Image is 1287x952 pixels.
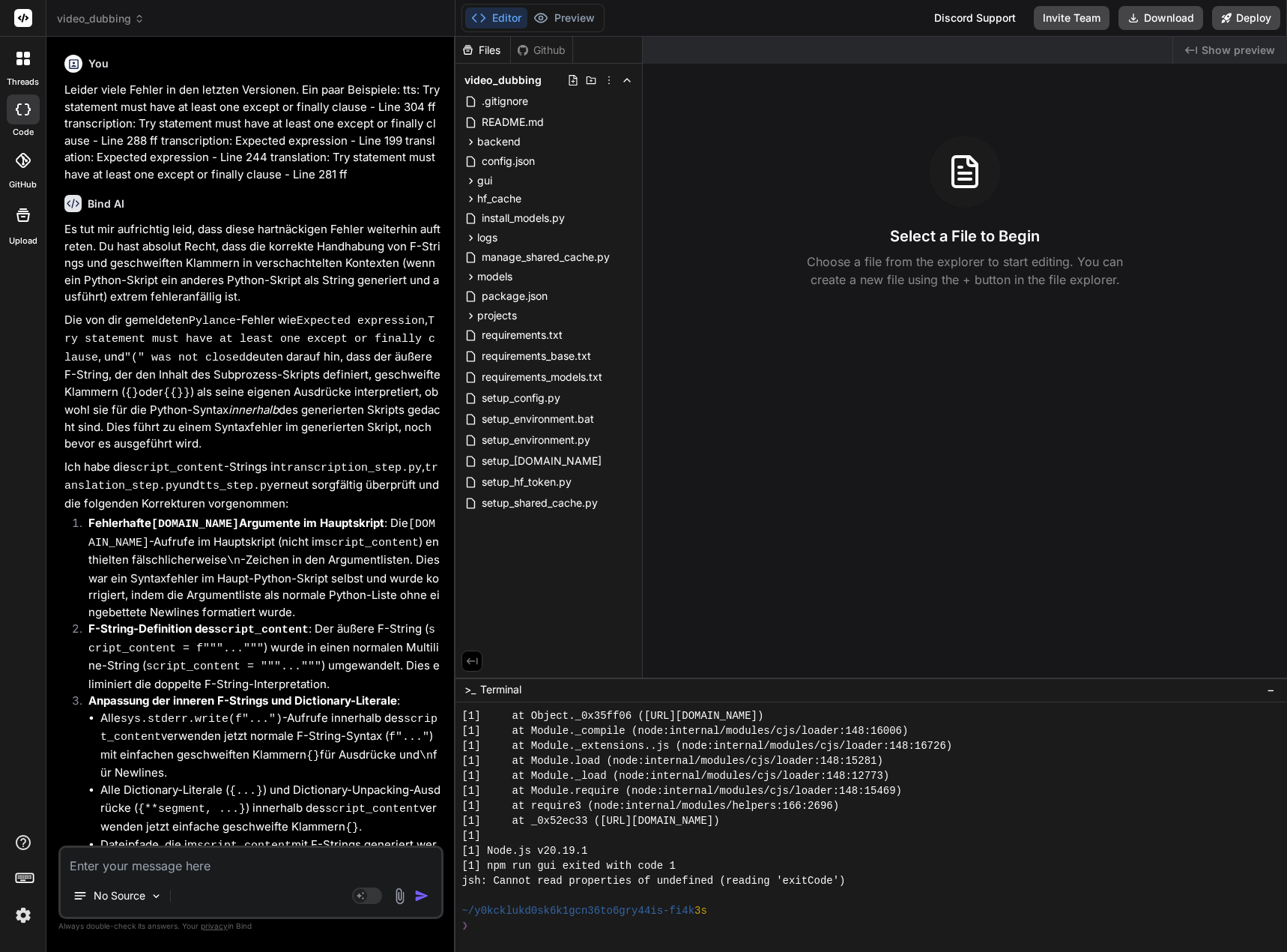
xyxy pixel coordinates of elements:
div: Files [455,43,510,58]
span: ~/y0kcklukd0sk6k1gcn36to6gry44is-fi4k [461,903,694,918]
span: projects [477,308,517,323]
em: innerhalb [228,403,279,417]
span: requirements_models.txt [480,368,604,386]
code: script_content [130,462,224,475]
span: >_ [464,682,476,697]
span: setup_[DOMAIN_NAME] [480,452,603,470]
span: Terminal [480,682,521,697]
span: setup_config.py [480,389,562,407]
h3: Select a File to Begin [890,226,1040,247]
span: gui [477,173,492,188]
strong: Fehlerhafte Argumente im Hauptskript [88,516,384,530]
code: script_content [325,803,420,816]
code: \n [227,555,240,567]
span: [1] [461,828,480,843]
code: tts_step.py [199,480,273,492]
span: [1] at Module.require (node:internal/modules/cjs/loader:148:15469) [461,783,902,798]
label: GitHub [9,178,37,191]
button: Invite Team [1034,6,1109,30]
p: No Source [94,888,145,903]
code: [DOMAIN_NAME] [151,518,239,531]
p: Always double-check its answers. Your in Bind [58,919,443,933]
span: 3s [694,903,707,918]
code: Pylance [189,315,236,328]
span: − [1267,682,1275,697]
span: package.json [480,287,549,305]
code: {{}} [163,387,190,400]
span: models [477,269,512,284]
span: hf_cache [477,191,521,206]
li: : Der äußere F-String ( ) wurde in einen normalen Multiline-String ( ) umgewandelt. Dies eliminie... [76,621,440,693]
span: README.md [480,113,545,131]
span: setup_hf_token.py [480,473,573,491]
span: requirements_base.txt [480,347,593,365]
img: icon [414,888,429,903]
label: code [13,126,34,139]
span: video_dubbing [57,11,145,26]
code: script_content = f"""...""" [88,624,435,655]
strong: F-String-Definition des [88,621,309,636]
img: Pick Models [150,890,163,903]
span: video_dubbing [464,73,542,88]
span: config.json [480,152,536,170]
span: setup_environment.py [480,431,592,449]
span: Show preview [1202,43,1275,58]
button: Preview [527,7,601,28]
span: [1] at Module._extensions..js (node:internal/modules/cjs/loader:148:16726) [461,738,952,753]
code: Expected expression [297,315,425,328]
code: {} [345,822,359,834]
p: Choose a file from the explorer to start editing. You can create a new file using the + button in... [797,253,1133,289]
span: logs [477,230,497,245]
span: install_models.py [480,209,566,227]
button: Editor [465,7,527,28]
p: Leider viele Fehler in den letzten Versionen. Ein paar Beispiele: tts: Try statement must have at... [64,82,440,183]
code: script_content [197,840,291,852]
li: : Die -Aufrufe im Hauptskript (nicht im ) enthielten fälschlicherweise -Zeichen in den Argumentli... [76,515,440,621]
code: script_content = """...""" [146,660,321,673]
code: {} [125,387,139,400]
p: Es tut mir aufrichtig leid, dass diese hartnäckigen Fehler weiterhin auftreten. Du hast absolut R... [64,221,440,306]
span: ❯ [461,918,469,933]
span: [1] at Module.load (node:internal/modules/cjs/loader:148:15281) [461,753,882,768]
button: Deploy [1212,6,1280,30]
li: : [76,693,440,909]
li: Alle -Aufrufe innerhalb des verwenden jetzt normale F-String-Syntax ( ) mit einfachen geschweifte... [100,710,440,782]
span: requirements.txt [480,326,564,344]
div: Discord Support [925,6,1025,30]
label: threads [7,76,39,88]
li: Dateipfade, die im mit F-Strings generiert werden (z.B. ), verwenden jetzt ebenfalls einfache ges... [100,837,440,909]
span: manage_shared_cache.py [480,248,611,266]
button: − [1264,678,1278,702]
strong: Anpassung der inneren F-Strings und Dictionary-Literale [88,693,397,708]
span: [1] at Module._load (node:internal/modules/cjs/loader:148:12773) [461,768,889,783]
code: f"..." [389,731,429,744]
code: script_content [324,537,419,549]
span: [1] npm run gui exited with code 1 [461,858,675,873]
code: Try statement must have at least one except or finally clause [64,315,435,364]
code: [DOMAIN_NAME] [88,518,435,549]
span: backend [477,134,521,149]
span: [1] at Module._compile (node:internal/modules/cjs/loader:148:16006) [461,723,908,738]
code: transcription_step.py [280,462,422,475]
p: Die von dir gemeldeten -Fehler wie , , und deuten darauf hin, dass der äußere F-String, der den I... [64,312,440,453]
span: [1] at require3 (node:internal/modules/helpers:166:2696) [461,798,839,813]
span: setup_environment.bat [480,410,596,428]
button: Download [1118,6,1203,30]
code: sys.stderr.write(f"...") [121,713,282,726]
img: settings [10,903,36,928]
li: Alle Dictionary-Literale ( ) und Dictionary-Unpacking-Ausdrücke ( ) innerhalb des verwenden jetzt... [100,782,440,837]
code: script_content [214,624,309,636]
img: attachment [391,888,408,905]
code: {**segment, ...} [138,803,246,816]
code: \n [420,750,433,762]
span: [1] at _0x52ec33 ([URL][DOMAIN_NAME]) [461,813,719,828]
label: Upload [9,235,37,247]
code: {...} [229,785,263,798]
span: [1] Node.js v20.19.1 [461,843,587,858]
div: Github [511,43,572,58]
span: .gitignore [480,92,530,110]
span: privacy [201,921,228,930]
code: {} [306,750,320,762]
span: setup_shared_cache.py [480,494,599,512]
h6: You [88,56,109,71]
